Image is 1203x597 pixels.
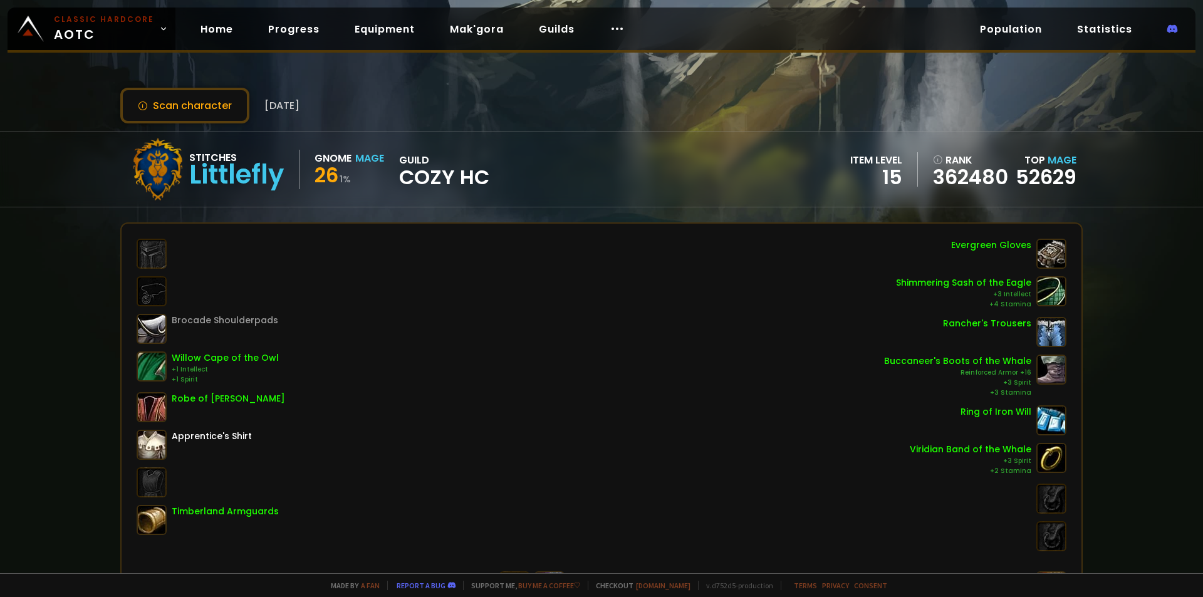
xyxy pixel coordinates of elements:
[884,378,1031,388] div: +3 Spirit
[397,581,445,590] a: Report a bug
[955,571,1031,584] div: Torchlight Wand
[189,165,284,184] div: Littlefly
[172,351,279,365] div: Willow Cape of the Owl
[529,16,585,42] a: Guilds
[1036,276,1066,306] img: item-6570
[399,168,489,187] span: Cozy HC
[698,581,773,590] span: v. d752d5 - production
[315,150,352,166] div: Gnome
[355,150,384,166] div: Mage
[1016,152,1076,168] div: Top
[361,581,380,590] a: a fan
[822,581,849,590] a: Privacy
[943,317,1031,330] div: Rancher's Trousers
[8,8,175,50] a: Classic HardcoreAOTC
[588,581,690,590] span: Checkout
[315,161,338,189] span: 26
[970,16,1052,42] a: Population
[884,388,1031,398] div: +3 Stamina
[323,581,380,590] span: Made by
[137,351,167,382] img: item-6542
[1048,153,1076,167] span: Mage
[570,571,704,584] div: Buccaneer's Orb of the Eagle
[1036,443,1066,473] img: item-11982
[172,375,279,385] div: +1 Spirit
[850,152,902,168] div: item level
[399,152,489,187] div: guild
[172,314,278,327] div: Brocade Shoulderpads
[440,16,514,42] a: Mak'gora
[933,152,1008,168] div: rank
[190,16,243,42] a: Home
[120,88,249,123] button: Scan character
[54,14,154,44] span: AOTC
[463,581,580,590] span: Support me,
[910,466,1031,476] div: +2 Stamina
[189,150,284,165] div: Stitches
[850,168,902,187] div: 15
[896,289,1031,299] div: +3 Intellect
[961,405,1031,418] div: Ring of Iron Will
[854,581,887,590] a: Consent
[636,581,690,590] a: [DOMAIN_NAME]
[933,168,1008,187] a: 362480
[137,430,167,460] img: item-6096
[1036,239,1066,269] img: item-7738
[951,239,1031,252] div: Evergreen Gloves
[264,98,299,113] span: [DATE]
[910,443,1031,456] div: Viridian Band of the Whale
[1036,405,1066,435] img: item-1319
[340,173,351,185] small: 1 %
[172,505,279,518] div: Timberland Armguards
[54,14,154,25] small: Classic Hardcore
[896,276,1031,289] div: Shimmering Sash of the Eagle
[137,392,167,422] img: item-3555
[884,355,1031,368] div: Buccaneer's Boots of the Whale
[345,16,425,42] a: Equipment
[137,314,167,344] img: item-1777
[1036,355,1066,385] img: item-14174
[172,430,252,443] div: Apprentice's Shirt
[910,456,1031,466] div: +3 Spirit
[518,581,580,590] a: Buy me a coffee
[172,365,279,375] div: +1 Intellect
[137,505,167,535] img: item-5315
[794,581,817,590] a: Terms
[258,16,330,42] a: Progress
[896,299,1031,309] div: +4 Stamina
[172,392,285,405] div: Robe of [PERSON_NAME]
[1036,317,1066,347] img: item-10549
[884,368,1031,378] div: Reinforced Armor +16
[1067,16,1142,42] a: Statistics
[1016,163,1076,191] a: 52629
